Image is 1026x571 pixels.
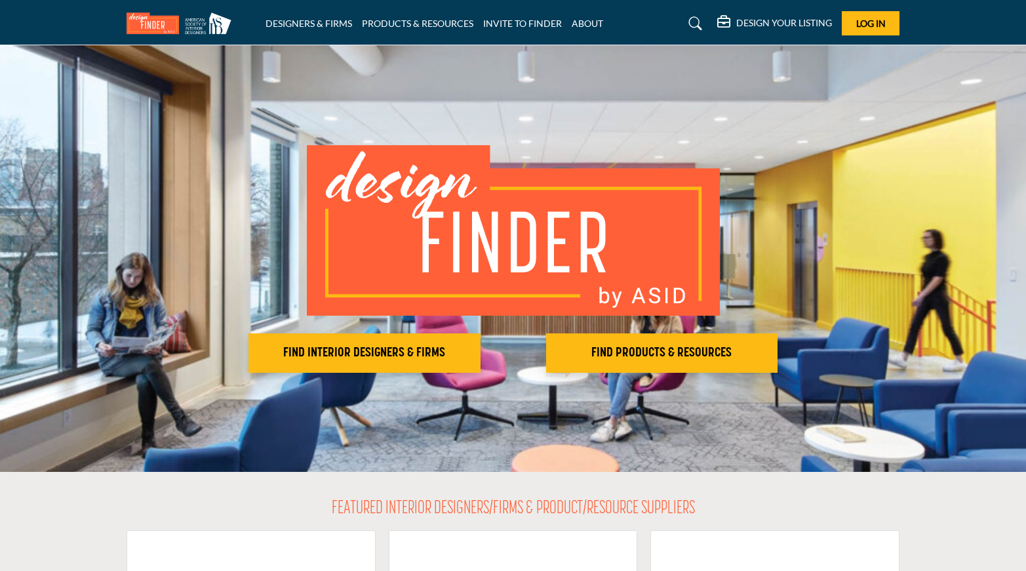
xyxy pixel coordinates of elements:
[676,13,711,34] a: Search
[483,18,562,29] a: INVITE TO FINDER
[127,12,238,34] img: Site Logo
[252,345,477,361] h2: FIND INTERIOR DESIGNERS & FIRMS
[307,145,720,316] img: image
[332,498,695,520] h2: FEATURED INTERIOR DESIGNERS/FIRMS & PRODUCT/RESOURCE SUPPLIERS
[842,11,899,35] button: Log In
[717,16,832,32] div: DESIGN YOUR LISTING
[856,18,886,29] span: Log In
[736,17,832,29] h5: DESIGN YOUR LISTING
[266,18,352,29] a: DESIGNERS & FIRMS
[546,333,778,373] button: FIND PRODUCTS & RESOURCES
[572,18,603,29] a: ABOUT
[550,345,774,361] h2: FIND PRODUCTS & RESOURCES
[362,18,473,29] a: PRODUCTS & RESOURCES
[248,333,481,373] button: FIND INTERIOR DESIGNERS & FIRMS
